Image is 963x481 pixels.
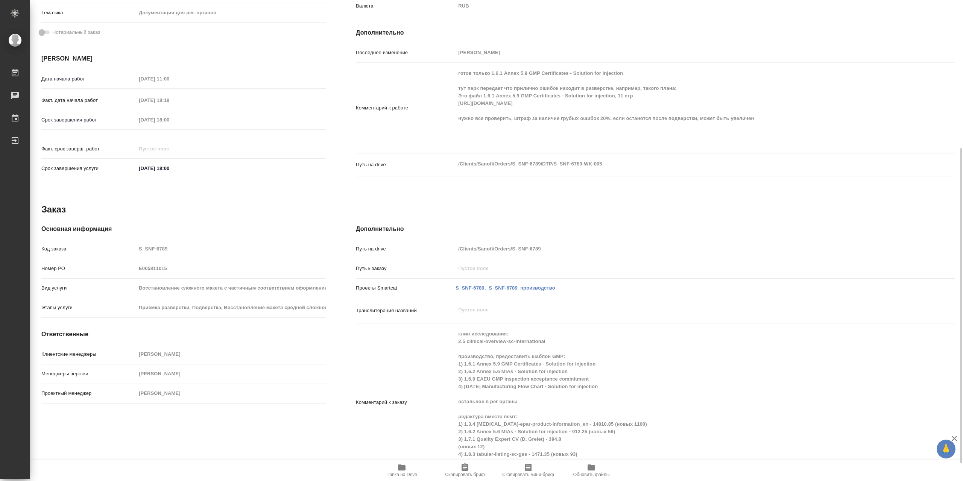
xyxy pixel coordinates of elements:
[41,75,136,83] p: Дата начала работ
[497,460,560,481] button: Скопировать мини-бриф
[356,399,456,406] p: Комментарий к заказу
[41,330,326,339] h4: Ответственные
[136,349,326,360] input: Пустое поле
[41,370,136,378] p: Менеджеры верстки
[573,472,610,477] span: Обновить файлы
[41,203,66,215] h2: Заказ
[136,368,326,379] input: Пустое поле
[41,116,136,124] p: Срок завершения работ
[456,158,905,170] textarea: /Clients/Sanofi/Orders/S_SNF-6789/DTP/S_SNF-6789-WK-005
[489,285,555,291] a: S_SNF-6789_производство
[41,54,326,63] h4: [PERSON_NAME]
[136,163,202,174] input: ✎ Введи что-нибудь
[456,328,905,476] textarea: клин исследования: 2.5 clinical-overview-sc-international производство, предоставить шаблон GMP: ...
[940,441,952,457] span: 🙏
[356,28,955,37] h4: Дополнительно
[41,245,136,253] p: Код заказа
[41,9,136,17] p: Тематика
[937,440,955,458] button: 🙏
[136,95,202,106] input: Пустое поле
[356,225,955,234] h4: Дополнительно
[433,460,497,481] button: Скопировать бриф
[136,114,202,125] input: Пустое поле
[445,472,485,477] span: Скопировать бриф
[136,6,326,19] div: Документация для рег. органов
[386,472,417,477] span: Папка на Drive
[356,284,456,292] p: Проекты Smartcat
[41,265,136,272] p: Номер РО
[136,302,326,313] input: Пустое поле
[356,307,456,314] p: Транслитерация названий
[356,265,456,272] p: Путь к заказу
[456,243,905,254] input: Пустое поле
[41,97,136,104] p: Факт. дата начала работ
[41,165,136,172] p: Срок завершения услуги
[356,104,456,112] p: Комментарий к работе
[356,161,456,168] p: Путь на drive
[41,304,136,311] p: Этапы услуги
[456,285,486,291] a: S_SNF-6789,
[356,49,456,56] p: Последнее изменение
[456,47,905,58] input: Пустое поле
[136,263,326,274] input: Пустое поле
[456,67,905,147] textarea: готов только 1.6.1 Annex 5.9 GMP Certificates - Solution for injection тут перк передает что прил...
[41,351,136,358] p: Клиентские менеджеры
[136,282,326,293] input: Пустое поле
[456,263,905,274] input: Пустое поле
[41,390,136,397] p: Проектный менеджер
[136,243,326,254] input: Пустое поле
[136,388,326,399] input: Пустое поле
[136,73,202,84] input: Пустое поле
[41,284,136,292] p: Вид услуги
[136,143,202,154] input: Пустое поле
[502,472,554,477] span: Скопировать мини-бриф
[41,145,136,153] p: Факт. срок заверш. работ
[370,460,433,481] button: Папка на Drive
[356,2,456,10] p: Валюта
[41,225,326,234] h4: Основная информация
[560,460,623,481] button: Обновить файлы
[356,245,456,253] p: Путь на drive
[52,29,100,36] span: Нотариальный заказ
